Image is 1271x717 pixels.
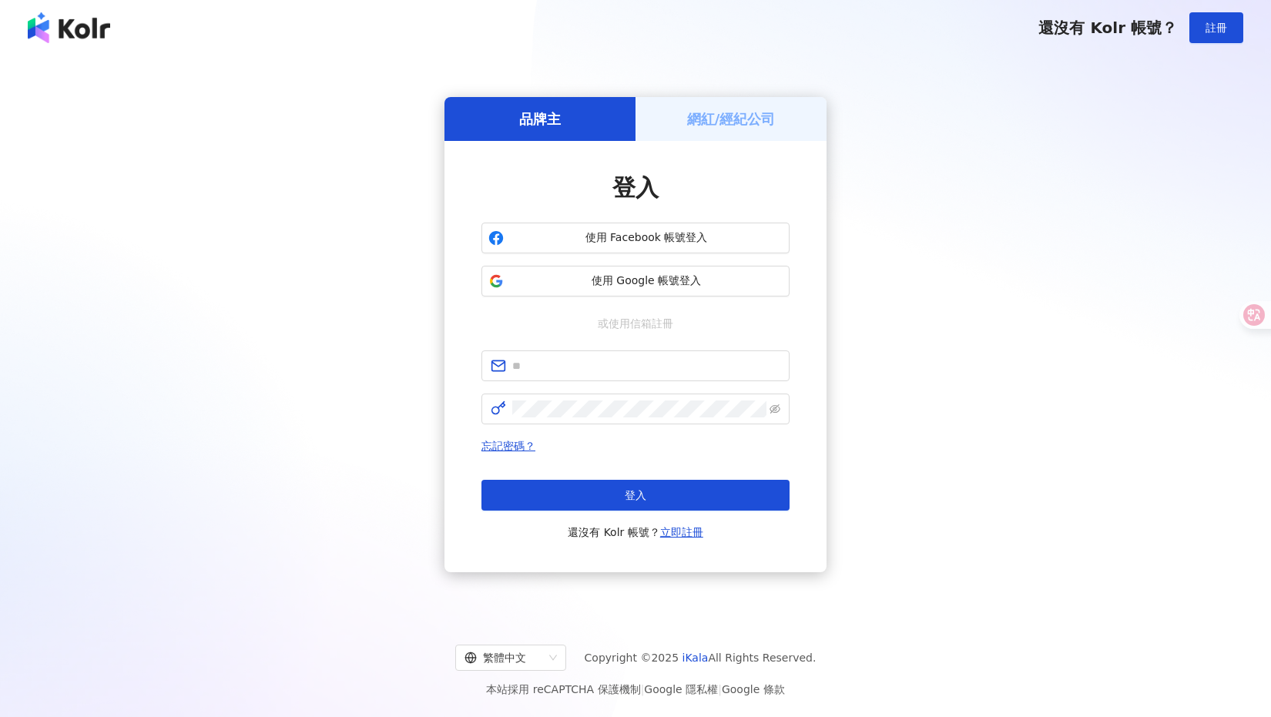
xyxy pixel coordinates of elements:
[464,645,543,670] div: 繁體中文
[718,683,722,695] span: |
[660,526,703,538] a: 立即註冊
[510,273,783,289] span: 使用 Google 帳號登入
[687,109,776,129] h5: 網紅/經紀公司
[1038,18,1177,37] span: 還沒有 Kolr 帳號？
[722,683,785,695] a: Google 條款
[587,315,684,332] span: 或使用信箱註冊
[612,174,659,201] span: 登入
[1189,12,1243,43] button: 註冊
[481,266,790,297] button: 使用 Google 帳號登入
[770,404,780,414] span: eye-invisible
[481,480,790,511] button: 登入
[644,683,718,695] a: Google 隱私權
[568,523,703,541] span: 還沒有 Kolr 帳號？
[486,680,784,699] span: 本站採用 reCAPTCHA 保護機制
[510,230,783,246] span: 使用 Facebook 帳號登入
[585,648,817,667] span: Copyright © 2025 All Rights Reserved.
[481,440,535,452] a: 忘記密碼？
[1206,22,1227,34] span: 註冊
[641,683,645,695] span: |
[28,12,110,43] img: logo
[481,223,790,253] button: 使用 Facebook 帳號登入
[519,109,561,129] h5: 品牌主
[625,489,646,501] span: 登入
[682,652,709,664] a: iKala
